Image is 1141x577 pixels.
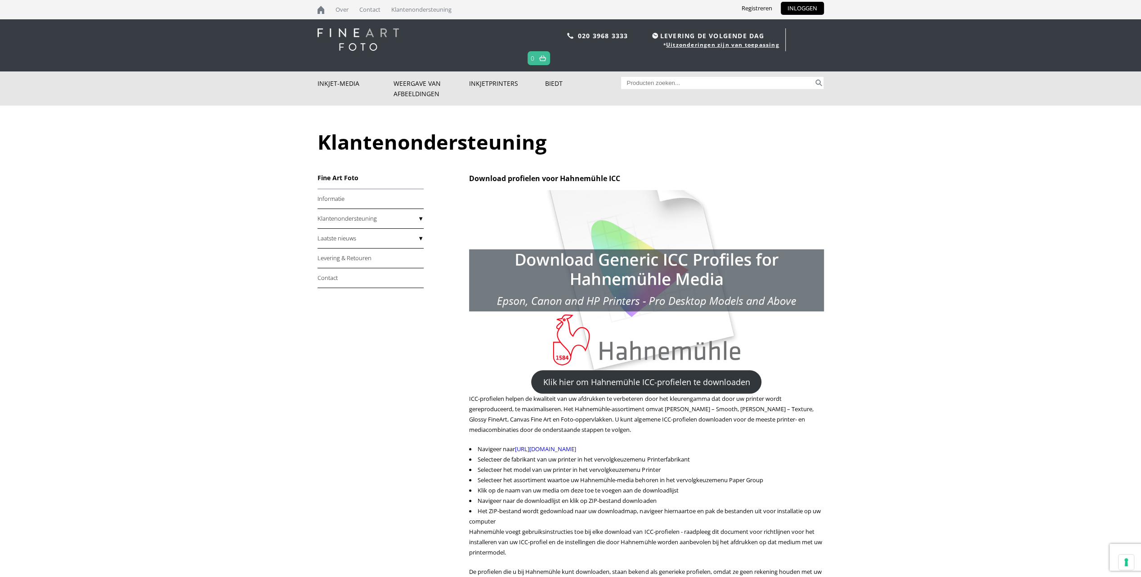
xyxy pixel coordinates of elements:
a: 020 3968 3333 [578,31,628,40]
h3: Fine Art Foto [318,173,424,182]
a: Weergave van afbeeldingen [393,71,469,106]
a: Registreren [735,2,779,15]
a: Inkjet-media [318,71,394,95]
img: phone.svg [567,33,573,39]
li: Navigeer naar de downloadlijst en klik op ZIP-bestand downloaden [469,496,823,506]
img: time.svg [652,33,658,39]
a: Inkjetprinters [469,71,545,95]
li: Selecteer het model van uw printer in het vervolgkeuzemenu Printer [469,465,823,475]
a: Biedt [545,71,621,95]
img: Download Generieke ICC-profielen Hahnemuhle Media [469,190,823,370]
a: [URL][DOMAIN_NAME] [515,445,576,453]
font: Klik hier om Hahnemühle ICC-profielen te downloaden [543,377,750,387]
a: Uitzonderingen zijn van toepassing [666,41,779,49]
li: Klik op de naam van uw media om deze toe te voegen aan de downloadlijst [469,485,823,496]
a: Klik hier om Hahnemühle ICC-profielen te downloaden [531,370,761,394]
p: ICC-profielen helpen de kwaliteit van uw afdrukken te verbeteren door het kleurengamma dat door u... [469,394,823,435]
p: Hahnemühle voegt gebruiksinstructies toe bij elke download van ICC-profielen - raadpleeg dit docu... [469,527,823,558]
h1: Klantenondersteuning [318,128,824,155]
li: Het ZIP-bestand wordt gedownload naar uw downloadmap, navigeer hiernaartoe en pak de bestanden ui... [469,506,823,527]
li: Navigeer naar [469,444,823,454]
button: Zoeken [814,77,824,89]
font: LEVERING DE VOLGENDE DAG [660,31,765,40]
img: basket.svg [539,55,546,61]
input: Producten zoeken... [621,77,814,89]
li: Selecteer de fabrikant van uw printer in het vervolgkeuzemenu Printerfabrikant [469,454,823,465]
h2: Download profielen voor Hahnemühle ICC [469,173,823,183]
a: Informatie [318,189,424,209]
a: Klantenondersteuning [318,209,424,229]
a: Laatste nieuws [318,229,424,249]
button: Your consent preferences for tracking technologies [1119,555,1134,570]
a: Contact [318,268,424,288]
a: Levering & Retouren [318,249,424,268]
li: Selecteer het assortiment waartoe uw Hahnemühle-media behoren in het vervolgkeuzemenu Paper Group [469,475,823,485]
a: 0 [531,52,535,65]
a: INLOGGEN [781,2,824,15]
img: logo-white.svg [318,28,399,51]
